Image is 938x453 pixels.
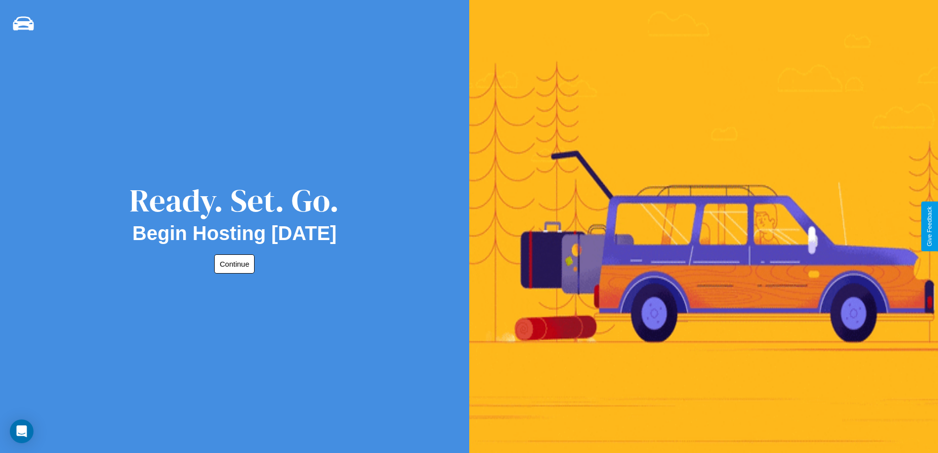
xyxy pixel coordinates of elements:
div: Open Intercom Messenger [10,419,33,443]
div: Ready. Set. Go. [129,178,339,222]
div: Give Feedback [926,207,933,246]
h2: Begin Hosting [DATE] [132,222,337,244]
button: Continue [214,254,255,274]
